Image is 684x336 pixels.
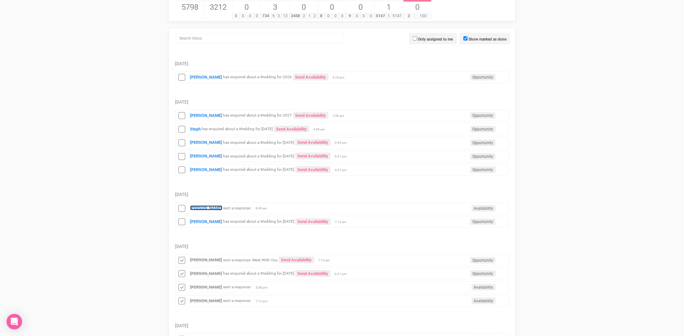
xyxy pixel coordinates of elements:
[279,256,314,263] a: Send Availability
[289,13,302,19] span: 2458
[261,13,271,19] span: 734
[176,2,204,13] span: 5798
[332,13,339,19] span: 0
[470,153,496,160] span: Opportunity
[391,13,403,19] span: 5147
[190,298,222,303] a: [PERSON_NAME]
[261,2,289,13] span: 3
[470,257,496,264] span: Opportunity
[470,167,496,173] span: Opportunity
[312,13,317,19] span: 2
[470,140,496,146] span: Opportunity
[335,220,351,224] span: 7:13 am
[223,206,252,210] small: sent a response:
[470,218,496,225] span: Opportunity
[295,218,331,225] a: Send Availability
[233,2,261,13] span: 0
[223,140,294,145] small: has enquired about a Wedding for [DATE]
[190,285,222,290] a: [PERSON_NAME]
[470,126,496,132] span: Opportunity
[190,75,222,80] a: [PERSON_NAME]
[470,74,496,81] span: Opportunity
[232,13,240,19] span: 3
[190,127,201,131] a: Steph
[404,2,432,13] span: 0
[295,166,331,173] a: Send Availability
[472,298,496,304] span: Availability
[271,13,276,19] span: 9
[190,140,222,145] a: [PERSON_NAME]
[386,13,392,19] span: 1
[281,13,289,19] span: 12
[318,2,346,13] span: 0
[472,284,496,291] span: Availability
[176,33,344,43] input: Search Inbox
[339,13,346,19] span: 0
[469,36,507,42] label: Show marked as done
[223,75,292,80] small: has enquired about a Wedding for 2026
[367,13,375,19] span: 0
[254,13,261,19] span: 0
[223,154,294,158] small: has enquired about a Wedding for [DATE]
[375,13,387,19] span: 5147
[295,139,331,146] a: Send Availability
[223,113,292,118] small: has enquired about a Wedding for 2027
[335,272,351,276] span: 6:21 pm
[295,153,331,159] a: Send Availability
[318,13,325,19] span: 8
[204,2,232,13] span: 3212
[190,167,222,172] a: [PERSON_NAME]
[223,285,252,290] small: sent a response:
[333,114,349,118] span: 7:36 am
[295,270,331,277] a: Send Availability
[353,13,361,19] span: 0
[175,192,509,197] h5: [DATE]
[190,154,222,158] a: [PERSON_NAME]
[223,258,278,262] small: sent a response: Meet With You
[175,323,509,328] h5: [DATE]
[223,219,294,224] small: has enquired about a Wedding for [DATE]
[6,314,22,330] div: Open Intercom Messenger
[335,141,351,145] span: 9:49 pm
[190,205,222,210] a: [PERSON_NAME]
[325,13,332,19] span: 0
[314,127,330,132] span: 4:56 am
[190,257,222,262] a: [PERSON_NAME]
[415,13,431,19] span: 100
[375,2,403,13] span: 1
[175,244,509,249] h5: [DATE]
[190,113,222,118] a: [PERSON_NAME]
[223,271,294,276] small: has enquired about a Wedding for [DATE]
[274,126,309,132] a: Send Availability
[318,258,335,263] span: 7:16 am
[335,168,351,172] span: 4:27 pm
[403,13,415,19] span: 2
[470,270,496,277] span: Opportunity
[239,13,247,19] span: 0
[246,13,254,19] span: 0
[276,13,281,19] span: 3
[346,13,354,19] span: 9
[472,205,496,212] span: Availability
[190,219,222,224] strong: [PERSON_NAME]
[307,13,312,19] span: 1
[333,75,349,80] span: 4:18 pm
[346,2,375,13] span: 0
[418,36,453,42] label: Only assigned to me
[175,100,509,105] h5: [DATE]
[470,112,496,119] span: Opportunity
[293,74,329,81] a: Send Availability
[223,299,252,303] small: sent a response:
[202,127,273,131] small: has enquired about a Wedding for [DATE]
[302,13,307,19] span: 2
[190,271,222,276] a: [PERSON_NAME]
